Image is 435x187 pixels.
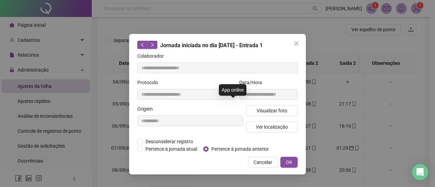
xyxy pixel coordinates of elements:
[256,123,288,131] span: Ver localização
[246,105,298,116] button: Visualizar foto
[137,41,147,49] button: left
[248,157,278,168] button: Cancelar
[294,41,299,46] span: close
[412,164,428,180] div: Open Intercom Messenger
[209,145,272,153] span: Pertence à jornada anterior
[254,158,272,166] span: Cancelar
[286,158,292,166] span: OK
[246,121,298,132] button: Ver localização
[137,52,168,60] label: Colaborador
[219,84,246,96] div: App online
[257,107,287,114] span: Visualizar foto
[143,138,196,145] span: Desconsiderar registro
[291,38,302,49] button: Close
[147,41,157,49] button: right
[280,157,298,168] button: OK
[140,42,145,47] span: left
[143,145,200,153] span: Pertence à jornada atual
[239,79,266,86] label: Data/Hora
[137,41,298,50] div: Jornada iniciada no dia [DATE] - Entrada 1
[137,105,157,113] label: Origem
[150,42,155,47] span: right
[137,79,162,86] label: Protocolo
